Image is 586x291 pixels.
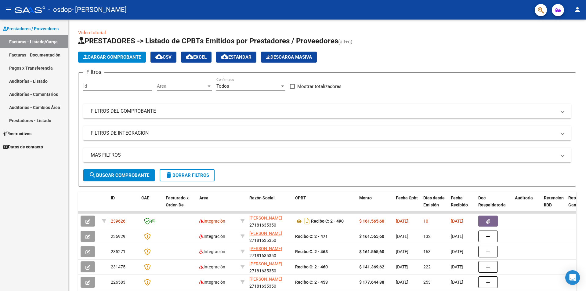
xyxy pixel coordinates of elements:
[393,191,421,218] datatable-header-cell: Fecha Cpbt
[83,126,571,140] mat-expansion-panel-header: FILTROS DE INTEGRACION
[166,195,189,207] span: Facturado x Orden De
[249,215,290,227] div: 27181635350
[293,191,357,218] datatable-header-cell: CPBT
[83,54,141,60] span: Cargar Comprobante
[249,245,290,258] div: 27181635350
[111,195,115,200] span: ID
[89,171,96,179] mat-icon: search
[451,264,463,269] span: [DATE]
[515,195,533,200] span: Auditoria
[565,270,580,285] div: Open Intercom Messenger
[451,249,463,254] span: [DATE]
[396,264,408,269] span: [DATE]
[451,195,468,207] span: Fecha Recibido
[541,191,566,218] datatable-header-cell: Retencion IIBB
[448,191,476,218] datatable-header-cell: Fecha Recibido
[359,280,384,285] strong: $ 177.644,88
[295,280,328,285] strong: Recibo C: 2 - 453
[249,246,282,251] span: [PERSON_NAME]
[163,191,197,218] datatable-header-cell: Facturado x Orden De
[111,219,125,224] span: 239626
[359,234,384,239] strong: $ 161.565,60
[295,234,328,239] strong: Recibo C: 2 - 471
[249,276,290,289] div: 27181635350
[297,83,342,90] span: Mostrar totalizadores
[359,195,372,200] span: Monto
[451,219,463,224] span: [DATE]
[249,195,275,200] span: Razón Social
[249,277,282,282] span: [PERSON_NAME]
[574,6,581,13] mat-icon: person
[83,148,571,162] mat-expansion-panel-header: MAS FILTROS
[78,52,146,63] button: Cargar Comprobante
[423,195,445,207] span: Días desde Emisión
[359,219,384,224] strong: $ 161.565,60
[338,39,353,45] span: (alt+q)
[89,173,149,178] span: Buscar Comprobante
[197,191,238,218] datatable-header-cell: Area
[249,261,282,266] span: [PERSON_NAME]
[199,195,208,200] span: Area
[165,173,209,178] span: Borrar Filtros
[83,169,155,181] button: Buscar Comprobante
[476,191,512,218] datatable-header-cell: Doc Respaldatoria
[3,25,59,32] span: Prestadores / Proveedores
[249,230,290,243] div: 27181635350
[72,3,127,16] span: - [PERSON_NAME]
[186,53,193,60] mat-icon: cloud_download
[78,37,338,45] span: PRESTADORES -> Listado de CPBTs Emitidos por Prestadores / Proveedores
[3,144,43,150] span: Datos de contacto
[91,152,556,158] mat-panel-title: MAS FILTROS
[423,264,431,269] span: 222
[111,234,125,239] span: 236929
[181,52,212,63] button: EXCEL
[199,249,225,254] span: Integración
[83,68,104,76] h3: Filtros
[396,280,408,285] span: [DATE]
[295,264,328,269] strong: Recibo C: 2 - 460
[295,195,306,200] span: CPBT
[221,53,228,60] mat-icon: cloud_download
[221,54,251,60] span: Estandar
[199,234,225,239] span: Integración
[186,54,207,60] span: EXCEL
[266,54,312,60] span: Descarga Masiva
[216,52,256,63] button: Estandar
[199,219,225,224] span: Integración
[3,130,31,137] span: Instructivos
[111,264,125,269] span: 231475
[78,30,106,35] a: Video tutorial
[199,264,225,269] span: Integración
[451,280,463,285] span: [DATE]
[396,249,408,254] span: [DATE]
[48,3,72,16] span: - osdop
[478,195,506,207] span: Doc Respaldatoria
[108,191,139,218] datatable-header-cell: ID
[423,249,431,254] span: 163
[396,219,408,224] span: [DATE]
[216,83,229,89] span: Todos
[544,195,564,207] span: Retencion IIBB
[359,249,384,254] strong: $ 161.565,60
[396,195,418,200] span: Fecha Cpbt
[249,260,290,273] div: 27181635350
[111,280,125,285] span: 226583
[139,191,163,218] datatable-header-cell: CAE
[165,171,172,179] mat-icon: delete
[199,280,225,285] span: Integración
[423,219,428,224] span: 10
[111,249,125,254] span: 235271
[357,191,393,218] datatable-header-cell: Monto
[91,108,556,115] mat-panel-title: FILTROS DEL COMPROBANTE
[512,191,541,218] datatable-header-cell: Auditoria
[155,53,163,60] mat-icon: cloud_download
[83,104,571,118] mat-expansion-panel-header: FILTROS DEL COMPROBANTE
[295,249,328,254] strong: Recibo C: 2 - 468
[421,191,448,218] datatable-header-cell: Días desde Emisión
[141,195,149,200] span: CAE
[155,54,172,60] span: CSV
[157,83,206,89] span: Area
[261,52,317,63] button: Descarga Masiva
[261,52,317,63] app-download-masive: Descarga masiva de comprobantes (adjuntos)
[396,234,408,239] span: [DATE]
